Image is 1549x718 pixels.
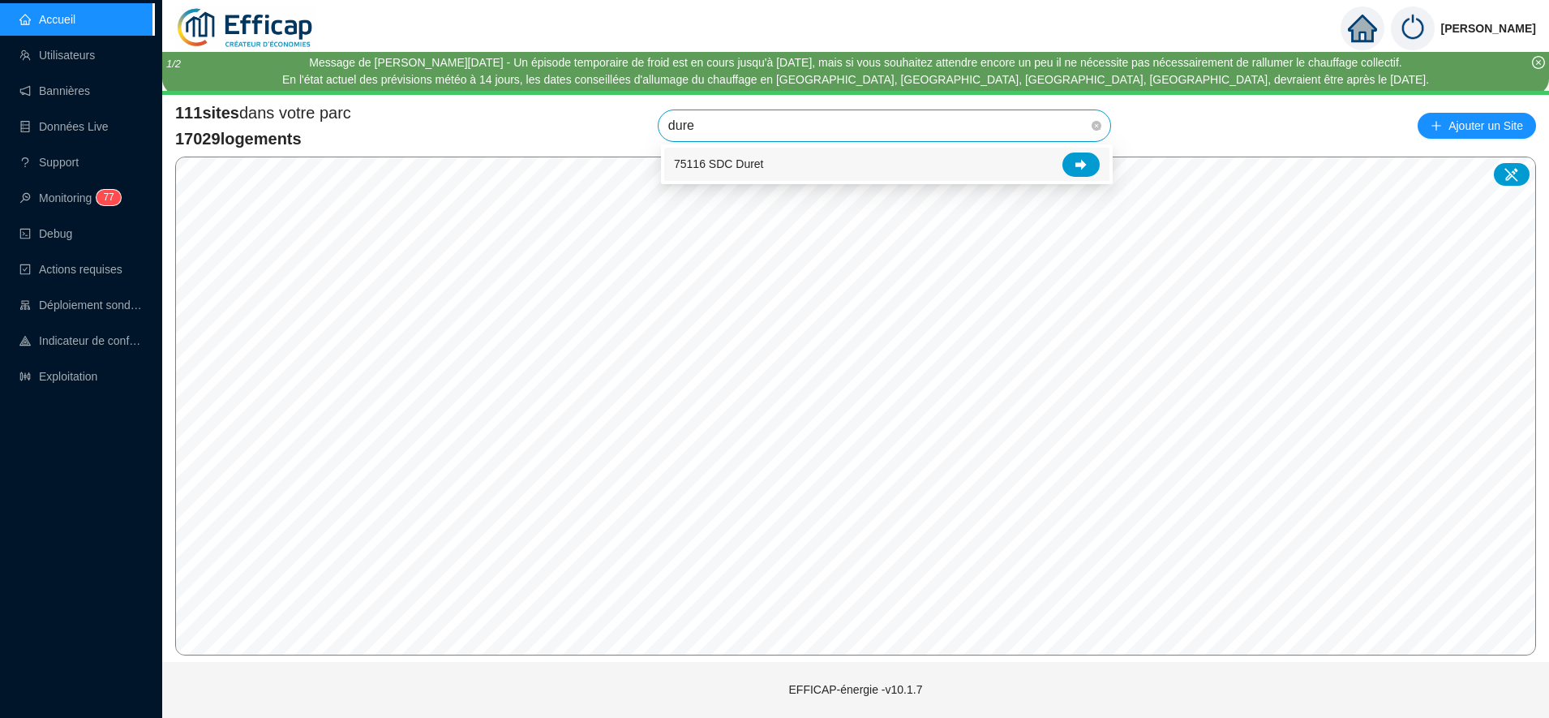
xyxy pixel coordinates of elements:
span: Actions requises [39,263,122,276]
div: Message de [PERSON_NAME][DATE] - Un épisode temporaire de froid est en cours jusqu'à [DATE], mais... [282,54,1429,71]
a: clusterDéploiement sondes [19,299,143,312]
span: 7 [103,191,109,203]
span: plus [1431,120,1442,131]
span: close-circle [1092,121,1101,131]
a: databaseDonnées Live [19,120,109,133]
span: EFFICAP-énergie - v10.1.7 [789,683,923,696]
img: power [1391,6,1435,50]
a: teamUtilisateurs [19,49,95,62]
span: 17029 logements [175,127,351,150]
span: home [1348,14,1377,43]
span: 111 sites [175,104,239,122]
span: Ajouter un Site [1448,114,1523,137]
span: dans votre parc [175,101,351,124]
button: Ajouter un Site [1418,113,1536,139]
a: codeDebug [19,227,72,240]
div: En l'état actuel des prévisions météo à 14 jours, les dates conseillées d'allumage du chauffage e... [282,71,1429,88]
i: 1 / 2 [166,58,181,70]
span: check-square [19,264,31,275]
sup: 77 [97,190,120,205]
a: questionSupport [19,156,79,169]
span: 75116 SDC Duret [674,156,764,173]
span: close-circle [1532,56,1545,69]
a: monitorMonitoring77 [19,191,116,204]
a: homeAccueil [19,13,75,26]
canvas: Map [176,157,1535,655]
div: 75116 SDC Duret [664,148,1109,181]
a: heat-mapIndicateur de confort [19,334,143,347]
span: [PERSON_NAME] [1441,2,1536,54]
span: 7 [109,191,114,203]
a: notificationBannières [19,84,90,97]
a: slidersExploitation [19,370,97,383]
